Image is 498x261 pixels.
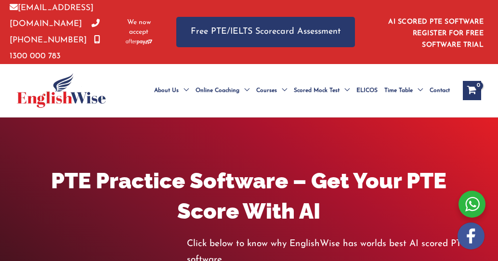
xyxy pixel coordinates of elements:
[126,18,152,37] span: We now accept
[179,74,189,107] span: Menu Toggle
[384,74,413,107] span: Time Table
[176,17,355,47] a: Free PTE/IELTS Scorecard Assessment
[256,74,277,107] span: Courses
[151,74,192,107] a: About UsMenu Toggle
[463,81,481,100] a: View Shopping Cart, empty
[192,74,253,107] a: Online CoachingMenu Toggle
[458,222,485,249] img: white-facebook.png
[413,74,423,107] span: Menu Toggle
[239,74,249,107] span: Menu Toggle
[388,18,484,49] a: AI SCORED PTE SOFTWARE REGISTER FOR FREE SOFTWARE TRIAL
[353,74,381,107] a: ELICOS
[294,74,340,107] span: Scored Mock Test
[10,4,93,28] a: [EMAIL_ADDRESS][DOMAIN_NAME]
[126,39,152,44] img: Afterpay-Logo
[340,74,350,107] span: Menu Toggle
[277,74,287,107] span: Menu Toggle
[356,74,378,107] span: ELICOS
[154,74,179,107] span: About Us
[196,74,239,107] span: Online Coaching
[17,73,106,108] img: cropped-ew-logo
[144,74,453,107] nav: Site Navigation: Main Menu
[253,74,290,107] a: CoursesMenu Toggle
[430,74,450,107] span: Contact
[426,74,453,107] a: Contact
[10,20,100,44] a: [PHONE_NUMBER]
[374,11,488,53] aside: Header Widget 1
[381,74,426,107] a: Time TableMenu Toggle
[10,36,100,60] a: 1300 000 783
[20,166,478,226] h1: PTE Practice Software – Get Your PTE Score With AI
[290,74,353,107] a: Scored Mock TestMenu Toggle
